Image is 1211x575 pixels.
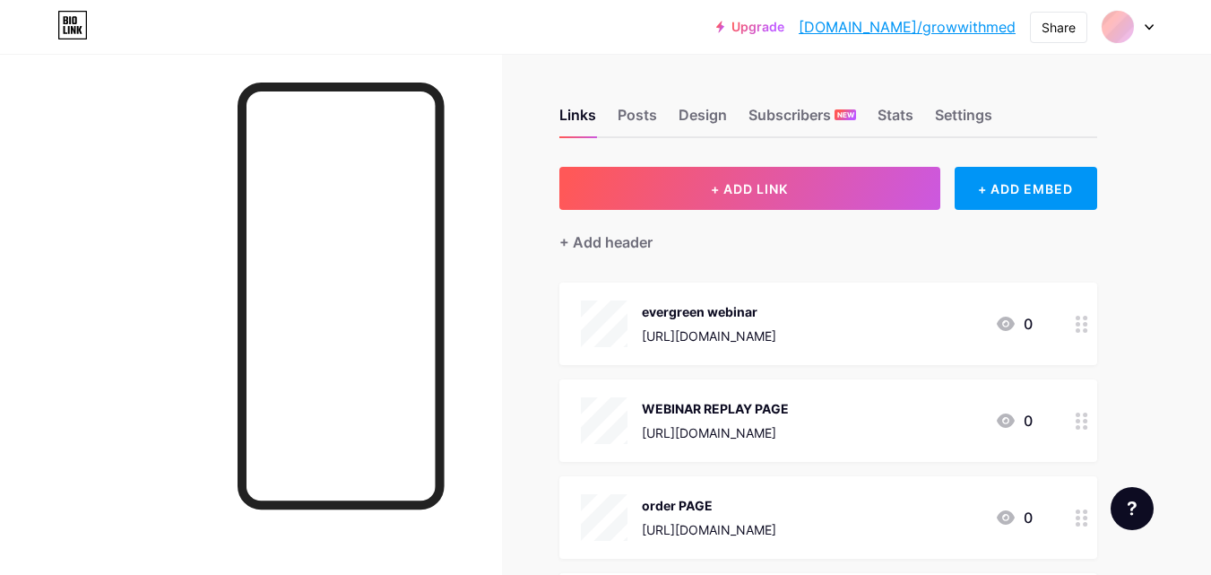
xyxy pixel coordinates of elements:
[995,507,1033,528] div: 0
[618,104,657,136] div: Posts
[837,109,854,120] span: NEW
[642,520,776,539] div: [URL][DOMAIN_NAME]
[955,167,1097,210] div: + ADD EMBED
[642,327,776,345] div: [URL][DOMAIN_NAME]
[559,167,940,210] button: + ADD LINK
[679,104,727,136] div: Design
[642,302,776,321] div: evergreen webinar
[642,496,776,515] div: order PAGE
[1042,18,1076,37] div: Share
[559,104,596,136] div: Links
[995,410,1033,431] div: 0
[799,16,1016,38] a: [DOMAIN_NAME]/growwithmed
[711,181,788,196] span: + ADD LINK
[995,313,1033,335] div: 0
[748,104,856,136] div: Subscribers
[642,423,789,442] div: [URL][DOMAIN_NAME]
[642,399,789,418] div: WEBINAR REPLAY PAGE
[935,104,992,136] div: Settings
[716,20,784,34] a: Upgrade
[559,231,653,253] div: + Add header
[878,104,913,136] div: Stats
